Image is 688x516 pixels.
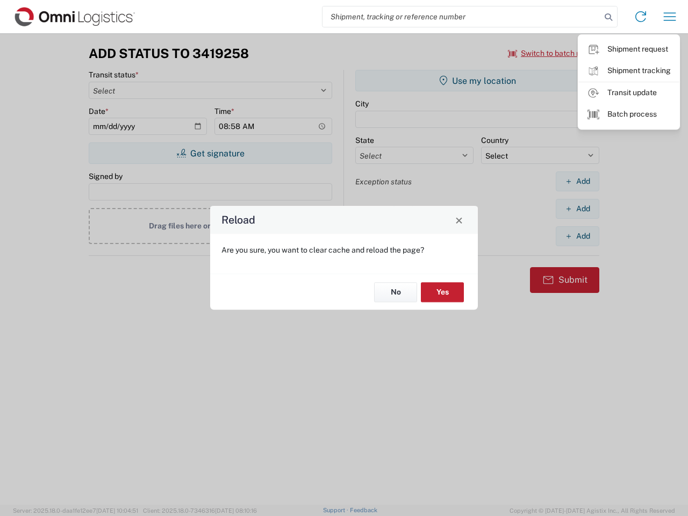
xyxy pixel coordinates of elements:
a: Shipment tracking [578,60,679,82]
input: Shipment, tracking or reference number [322,6,601,27]
button: No [374,282,417,302]
button: Close [451,212,467,227]
h4: Reload [221,212,255,228]
a: Batch process [578,104,679,125]
p: Are you sure, you want to clear cache and reload the page? [221,245,467,255]
a: Shipment request [578,39,679,60]
a: Transit update [578,82,679,104]
button: Yes [421,282,464,302]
